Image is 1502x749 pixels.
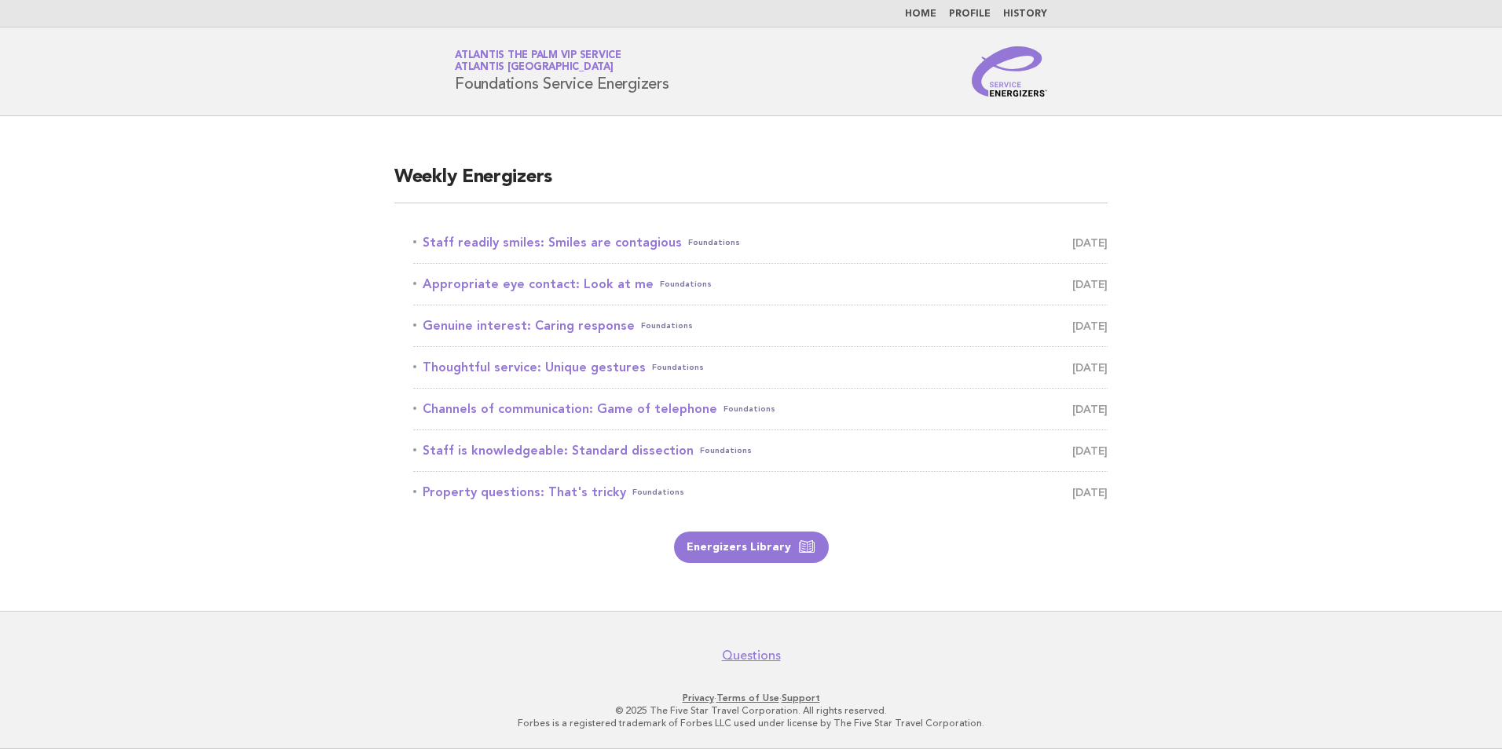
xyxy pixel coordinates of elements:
[1072,440,1108,462] span: [DATE]
[632,481,684,503] span: Foundations
[660,273,712,295] span: Foundations
[455,51,669,92] h1: Foundations Service Energizers
[1072,356,1108,378] span: [DATE]
[413,273,1108,295] a: Appropriate eye contact: Look at meFoundations [DATE]
[688,232,740,254] span: Foundations
[782,692,820,703] a: Support
[1072,315,1108,337] span: [DATE]
[413,481,1108,503] a: Property questions: That's trickyFoundations [DATE]
[413,440,1108,462] a: Staff is knowledgeable: Standard dissectionFoundations [DATE]
[683,692,714,703] a: Privacy
[700,440,752,462] span: Foundations
[455,50,621,72] a: Atlantis The Palm VIP ServiceAtlantis [GEOGRAPHIC_DATA]
[724,398,775,420] span: Foundations
[722,648,781,663] a: Questions
[1072,232,1108,254] span: [DATE]
[972,46,1047,97] img: Service Energizers
[716,692,779,703] a: Terms of Use
[674,532,829,563] a: Energizers Library
[270,692,1232,704] p: · ·
[1072,273,1108,295] span: [DATE]
[641,315,693,337] span: Foundations
[1072,398,1108,420] span: [DATE]
[270,717,1232,729] p: Forbes is a registered trademark of Forbes LLC used under license by The Five Star Travel Corpora...
[413,315,1108,337] a: Genuine interest: Caring responseFoundations [DATE]
[413,356,1108,378] a: Thoughtful service: Unique gesturesFoundations [DATE]
[413,398,1108,420] a: Channels of communication: Game of telephoneFoundations [DATE]
[1072,481,1108,503] span: [DATE]
[949,9,991,19] a: Profile
[270,704,1232,717] p: © 2025 The Five Star Travel Corporation. All rights reserved.
[1003,9,1047,19] a: History
[413,232,1108,254] a: Staff readily smiles: Smiles are contagiousFoundations [DATE]
[905,9,936,19] a: Home
[652,356,704,378] span: Foundations
[455,63,614,73] span: Atlantis [GEOGRAPHIC_DATA]
[394,165,1108,203] h2: Weekly Energizers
